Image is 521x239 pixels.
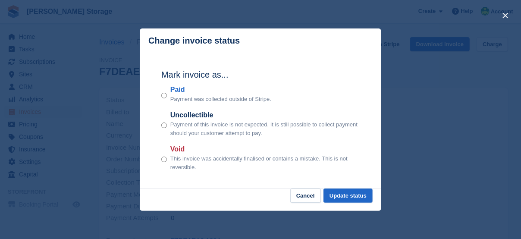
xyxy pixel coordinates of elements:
label: Paid [170,85,271,95]
label: Uncollectible [170,110,360,120]
p: Payment of this invoice is not expected. It is still possible to collect payment should your cust... [170,120,360,137]
button: Update status [323,189,373,203]
button: Cancel [290,189,321,203]
p: This invoice was accidentally finalised or contains a mistake. This is not reversible. [170,154,360,171]
p: Change invoice status [148,36,240,46]
h2: Mark invoice as... [161,68,360,81]
button: close [499,9,512,22]
label: Void [170,144,360,154]
p: Payment was collected outside of Stripe. [170,95,271,104]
